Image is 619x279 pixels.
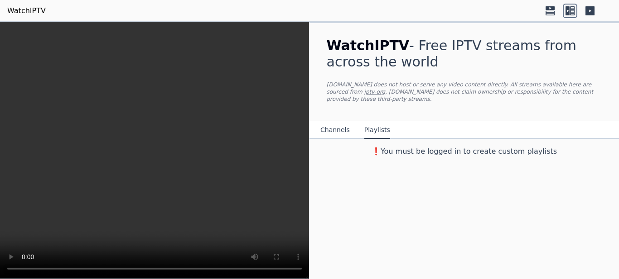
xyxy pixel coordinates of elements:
h1: - Free IPTV streams from across the world [327,38,602,70]
button: Playlists [364,122,390,139]
p: [DOMAIN_NAME] does not host or serve any video content directly. All streams available here are s... [327,81,602,103]
a: iptv-org [364,89,386,95]
a: WatchIPTV [7,5,46,16]
span: WatchIPTV [327,38,410,53]
button: Channels [320,122,350,139]
h3: ❗️You must be logged in to create custom playlists [312,146,617,157]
